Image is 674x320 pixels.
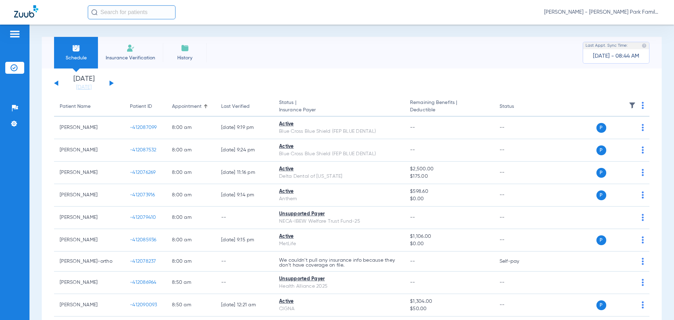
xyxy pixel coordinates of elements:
[410,165,488,173] span: $2,500.00
[54,207,124,229] td: [PERSON_NAME]
[410,215,415,220] span: --
[642,43,647,48] img: last sync help info
[642,191,644,198] img: group-dot-blue.svg
[279,165,399,173] div: Active
[494,294,541,316] td: --
[166,252,216,272] td: 8:00 AM
[642,301,644,308] img: group-dot-blue.svg
[279,275,399,283] div: Unsupported Payer
[216,207,273,229] td: --
[494,252,541,272] td: Self-pay
[279,106,399,114] span: Insurance Payer
[544,9,660,16] span: [PERSON_NAME] - [PERSON_NAME] Park Family Dentistry
[216,229,273,252] td: [DATE] 9:15 PM
[216,294,273,316] td: [DATE] 12:21 AM
[642,258,644,265] img: group-dot-blue.svg
[63,76,105,91] li: [DATE]
[130,192,155,197] span: -412073916
[279,150,399,158] div: Blue Cross Blue Shield (FEP BLUE DENTAL)
[410,298,488,305] span: $1,304.00
[494,117,541,139] td: --
[410,259,415,264] span: --
[596,300,606,310] span: P
[494,184,541,207] td: --
[596,168,606,178] span: P
[642,102,644,109] img: group-dot-blue.svg
[54,184,124,207] td: [PERSON_NAME]
[168,54,201,61] span: History
[593,53,639,60] span: [DATE] - 08:44 AM
[279,233,399,240] div: Active
[596,145,606,155] span: P
[166,117,216,139] td: 8:00 AM
[166,139,216,162] td: 8:00 AM
[9,30,20,38] img: hamburger-icon
[273,97,404,117] th: Status |
[279,173,399,180] div: Delta Dental of [US_STATE]
[410,188,488,195] span: $598.60
[60,103,119,110] div: Patient Name
[88,5,176,19] input: Search for patients
[642,169,644,176] img: group-dot-blue.svg
[494,162,541,184] td: --
[172,103,201,110] div: Appointment
[494,207,541,229] td: --
[596,235,606,245] span: P
[216,117,273,139] td: [DATE] 9:19 PM
[54,162,124,184] td: [PERSON_NAME]
[279,298,399,305] div: Active
[59,54,93,61] span: Schedule
[172,103,210,110] div: Appointment
[642,146,644,154] img: group-dot-blue.svg
[279,210,399,218] div: Unsupported Payer
[54,294,124,316] td: [PERSON_NAME]
[216,162,273,184] td: [DATE] 11:16 PM
[279,188,399,195] div: Active
[410,240,488,248] span: $0.00
[279,283,399,290] div: Health Alliance 2025
[126,44,135,52] img: Manual Insurance Verification
[279,305,399,313] div: CIGNA
[642,279,644,286] img: group-dot-blue.svg
[72,44,80,52] img: Schedule
[166,272,216,294] td: 8:50 AM
[642,124,644,131] img: group-dot-blue.svg
[216,272,273,294] td: --
[54,252,124,272] td: [PERSON_NAME]-ortho
[221,103,250,110] div: Last Verified
[166,294,216,316] td: 8:50 AM
[404,97,494,117] th: Remaining Benefits |
[130,170,156,175] span: -412076269
[279,143,399,150] div: Active
[166,207,216,229] td: 8:00 AM
[410,233,488,240] span: $1,106.00
[216,252,273,272] td: --
[54,117,124,139] td: [PERSON_NAME]
[642,214,644,221] img: group-dot-blue.svg
[596,123,606,133] span: P
[279,195,399,203] div: Anthem
[410,106,488,114] span: Deductible
[14,5,38,18] img: Zuub Logo
[130,148,157,152] span: -412087532
[60,103,91,110] div: Patient Name
[410,305,488,313] span: $50.00
[166,184,216,207] td: 8:00 AM
[494,272,541,294] td: --
[410,195,488,203] span: $0.00
[166,229,216,252] td: 8:00 AM
[130,103,161,110] div: Patient ID
[130,280,157,285] span: -412086964
[410,280,415,285] span: --
[629,102,636,109] img: filter.svg
[130,125,157,130] span: -412087099
[410,173,488,180] span: $175.00
[279,240,399,248] div: MetLife
[221,103,268,110] div: Last Verified
[130,302,157,307] span: -412090093
[642,236,644,243] img: group-dot-blue.svg
[494,139,541,162] td: --
[91,9,98,15] img: Search Icon
[130,215,156,220] span: -412079410
[54,139,124,162] td: [PERSON_NAME]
